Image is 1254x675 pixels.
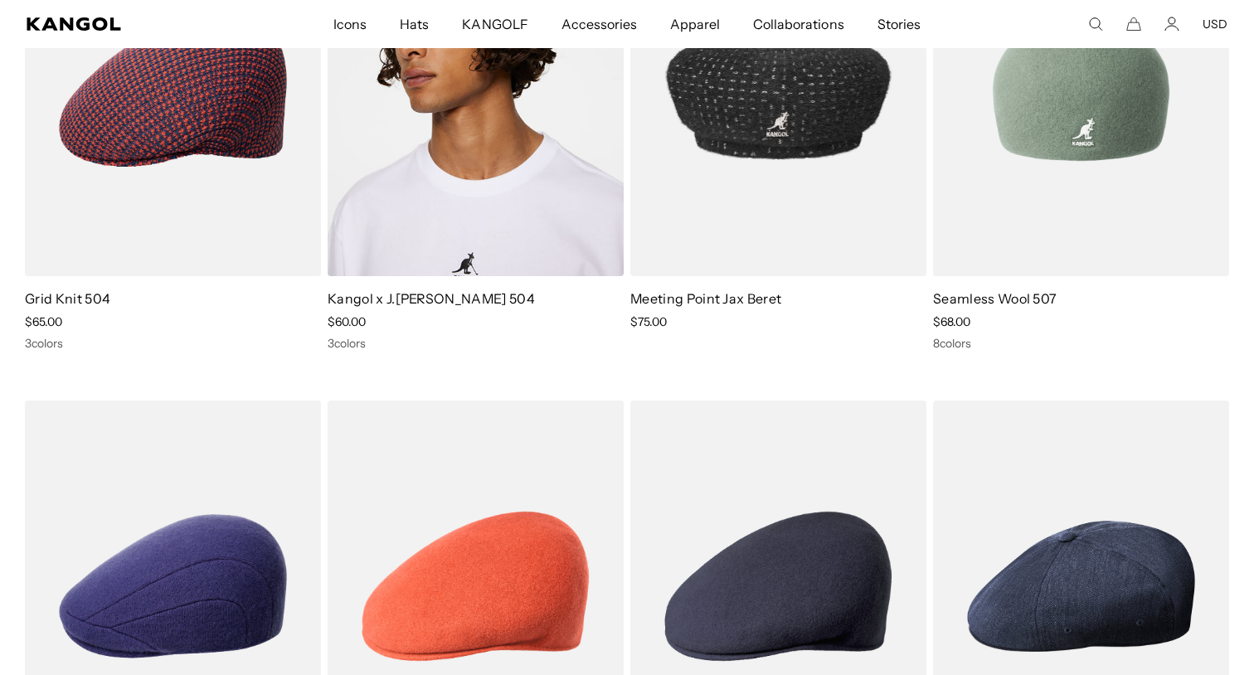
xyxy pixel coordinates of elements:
a: Meeting Point Jax Beret [630,290,781,307]
div: 3 colors [25,336,321,351]
a: Kangol [27,17,220,31]
span: $68.00 [933,314,970,329]
a: Grid Knit 504 [25,290,110,307]
div: 8 colors [933,336,1229,351]
span: $60.00 [328,314,366,329]
a: Seamless Wool 507 [933,290,1057,307]
span: $65.00 [25,314,62,329]
summary: Search here [1088,17,1103,32]
div: 3 colors [328,336,624,351]
span: $75.00 [630,314,667,329]
a: Account [1164,17,1179,32]
button: USD [1203,17,1227,32]
button: Cart [1126,17,1141,32]
a: Kangol x J.[PERSON_NAME] 504 [328,290,535,307]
